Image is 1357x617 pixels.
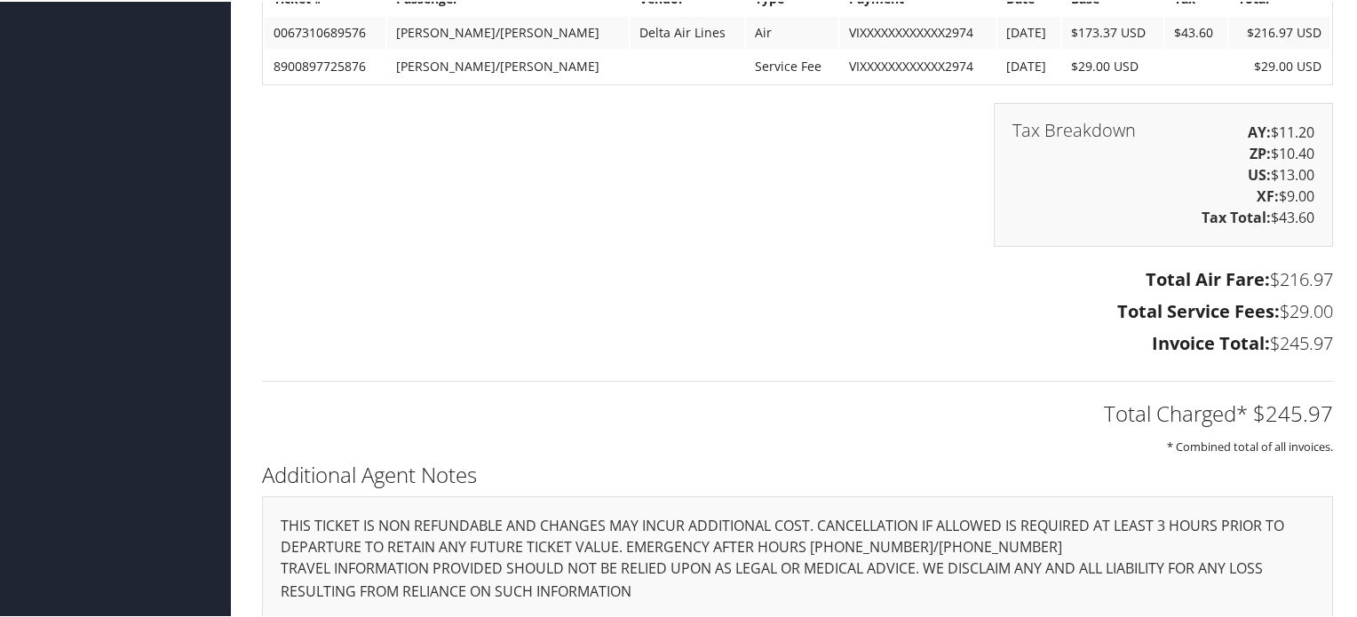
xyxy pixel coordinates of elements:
td: 8900897725876 [265,49,385,81]
h2: Total Charged* $245.97 [262,397,1333,427]
td: 0067310689576 [265,15,385,47]
td: Delta Air Lines [631,15,744,47]
strong: Tax Total: [1202,206,1271,225]
td: Air [746,15,838,47]
td: [DATE] [997,15,1060,47]
td: VIXXXXXXXXXXXX2974 [840,15,996,47]
strong: Total Service Fees: [1117,297,1280,321]
td: $216.97 USD [1229,15,1330,47]
td: [PERSON_NAME]/[PERSON_NAME] [387,49,629,81]
td: $43.60 [1165,15,1227,47]
td: $29.00 USD [1062,49,1163,81]
small: * Combined total of all invoices. [1167,437,1333,453]
strong: Invoice Total: [1152,329,1270,353]
strong: ZP: [1250,142,1271,162]
div: $11.20 $10.40 $13.00 $9.00 $43.60 [994,101,1333,245]
td: $29.00 USD [1229,49,1330,81]
h3: Tax Breakdown [1012,120,1136,138]
td: Service Fee [746,49,838,81]
strong: XF: [1257,185,1279,204]
h2: Additional Agent Notes [262,458,1333,488]
h3: $245.97 [262,329,1333,354]
h3: $29.00 [262,297,1333,322]
h3: $216.97 [262,265,1333,290]
td: [DATE] [997,49,1060,81]
strong: AY: [1248,121,1271,140]
strong: Total Air Fare: [1146,265,1270,289]
td: VIXXXXXXXXXXXX2974 [840,49,996,81]
p: TRAVEL INFORMATION PROVIDED SHOULD NOT BE RELIED UPON AS LEGAL OR MEDICAL ADVICE. WE DISCLAIM ANY... [281,556,1314,601]
td: [PERSON_NAME]/[PERSON_NAME] [387,15,629,47]
td: $173.37 USD [1062,15,1163,47]
strong: US: [1248,163,1271,183]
